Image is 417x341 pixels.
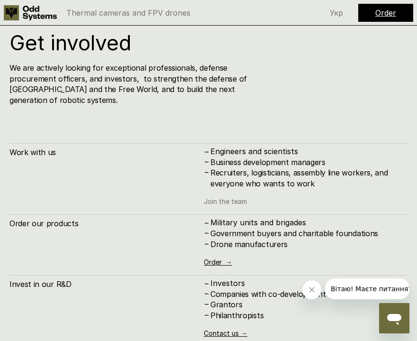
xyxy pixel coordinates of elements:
p: Engineers and scientists [210,147,398,156]
iframe: Message from company [325,278,409,299]
a: Order [375,8,396,18]
span: Вітаю! Маєте питання? [6,7,87,14]
h4: – [205,167,208,177]
h4: Invest in our R&D [9,279,204,289]
h4: – [205,310,208,320]
h4: Drone manufacturers [210,239,398,249]
a: Order → [204,258,232,266]
h4: – [205,218,208,228]
p: Thermal cameras and FPV drones [66,9,190,17]
a: Join the team [204,197,247,205]
h4: Work with us [9,147,204,157]
h4: We are actively looking for exceptional professionals, defense procurement officers, and investor... [9,63,270,105]
h4: Philanthropists [210,310,398,321]
iframe: Button to launch messaging window [379,303,409,333]
p: Military units and brigades [210,218,398,227]
h4: Government buyers and charitable foundations [210,228,398,239]
h4: Companies with co-development funding [210,289,398,299]
a: Contact us → [204,329,247,337]
p: Укр [330,9,343,17]
h4: – [205,157,208,167]
h4: – [205,228,208,238]
h4: – [205,147,208,157]
h4: Order our products [9,218,204,229]
h4: – [205,288,208,299]
h4: Grantors [210,299,398,310]
iframe: Close message [302,280,321,299]
h4: – [205,278,208,289]
h1: Get involved [9,32,374,53]
h4: Business development managers [210,157,398,167]
h4: Recruiters, logisticians, assembly line workers, and everyone who wants to work [210,167,398,189]
h4: – [205,299,208,309]
p: Investors [210,279,398,288]
h4: – [205,238,208,249]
